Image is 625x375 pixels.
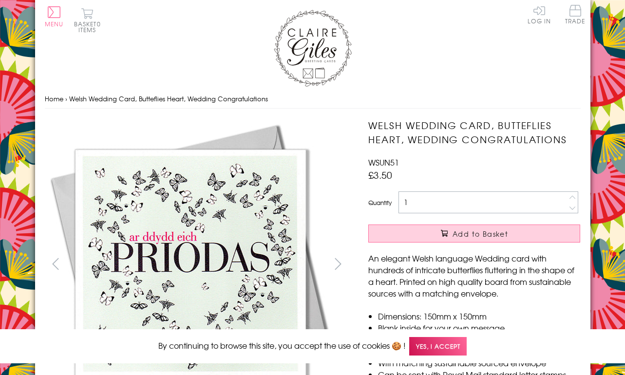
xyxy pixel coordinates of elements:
[45,19,64,28] span: Menu
[565,5,586,24] span: Trade
[69,94,268,103] span: Welsh Wedding Card, Butteflies Heart, Wedding Congratulations
[74,8,101,33] button: Basket0 items
[274,10,352,87] img: Claire Giles Greetings Cards
[368,118,580,147] h1: Welsh Wedding Card, Butteflies Heart, Wedding Congratulations
[368,156,399,168] span: WSUN51
[45,253,67,275] button: prev
[368,252,580,299] p: An elegant Welsh language Wedding card with hundreds of intricate butterflies fluttering in the s...
[528,5,551,24] a: Log In
[45,6,64,27] button: Menu
[409,337,467,356] span: Yes, I accept
[378,322,580,334] li: Blank inside for your own message
[65,94,67,103] span: ›
[45,94,63,103] a: Home
[327,253,349,275] button: next
[565,5,586,26] a: Trade
[78,19,101,34] span: 0 items
[368,225,580,243] button: Add to Basket
[378,310,580,322] li: Dimensions: 150mm x 150mm
[368,198,392,207] label: Quantity
[368,168,392,182] span: £3.50
[45,89,581,109] nav: breadcrumbs
[453,229,508,239] span: Add to Basket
